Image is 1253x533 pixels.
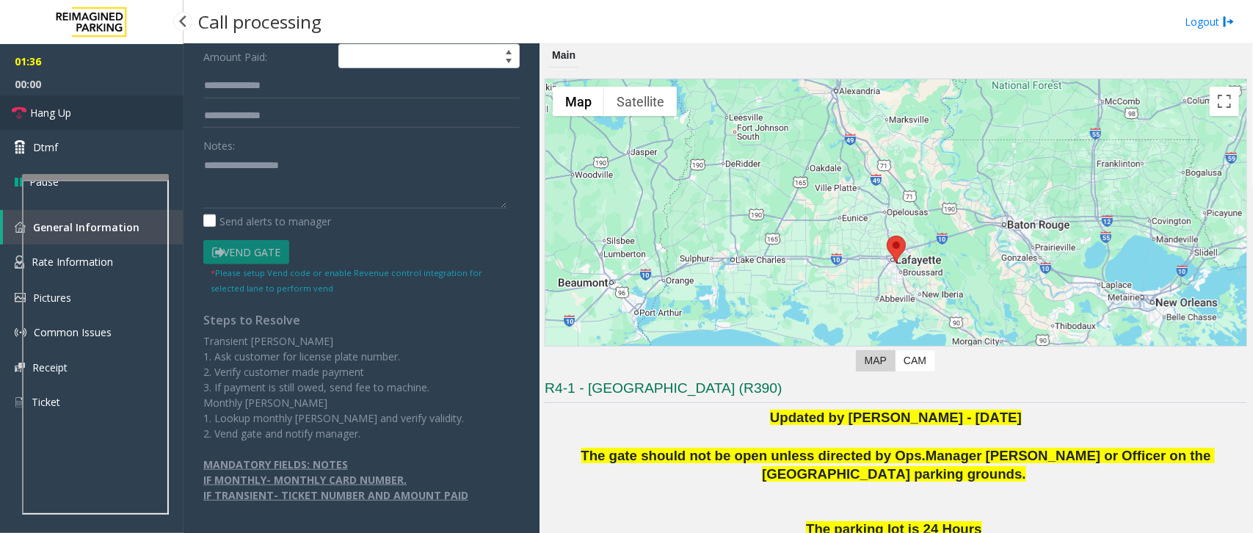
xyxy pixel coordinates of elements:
small: Please setup Vend code or enable Revenue control integration for selected lane to perform vend [211,267,482,294]
button: Show street map [553,87,604,116]
label: CAM [895,350,935,371]
label: Send alerts to manager [203,214,331,229]
span: Manager [PERSON_NAME] or Officer on the [GEOGRAPHIC_DATA] parking grounds. [762,448,1215,482]
span: Decrease value [498,57,519,68]
span: Hang Up [30,105,71,120]
u: IF TRANSIENT- TICKET NUMBER AND AMOUNT PAID [203,488,468,502]
u: MANDATORY FIELDS: NOTES [203,457,348,471]
img: 'icon' [15,255,24,269]
img: 'icon' [15,293,26,302]
label: Amount Paid: [200,44,335,69]
button: Vend Gate [203,240,289,265]
button: Toggle fullscreen view [1210,87,1239,116]
div: Main [548,44,579,68]
div: 200 Terminal Drive, Lafayette, LA [887,236,906,263]
img: 'icon' [15,396,24,409]
span: Updated by [PERSON_NAME] - [DATE] [770,410,1022,425]
p: Transient [PERSON_NAME] 1. Ask customer for license plate number. 2. Verify customer made payment... [203,333,520,441]
img: 'icon' [15,363,25,372]
h3: R4-1 - [GEOGRAPHIC_DATA] (R390) [545,379,1247,403]
span: The gate should not be open unless directed by Ops. [581,448,926,463]
img: logout [1223,14,1235,29]
button: Show satellite imagery [604,87,677,116]
h4: Steps to Resolve [203,313,520,327]
span: Increase value [498,45,519,57]
img: 'icon' [15,327,26,338]
span: Dtmf [33,139,58,155]
u: IF MONTHLY- MONTHLY CARD NUMBER. [203,473,407,487]
a: Logout [1185,14,1235,29]
label: Notes: [203,133,235,153]
h3: Call processing [191,4,329,40]
a: General Information [3,210,184,244]
img: 'icon' [15,222,26,233]
label: Map [856,350,896,371]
